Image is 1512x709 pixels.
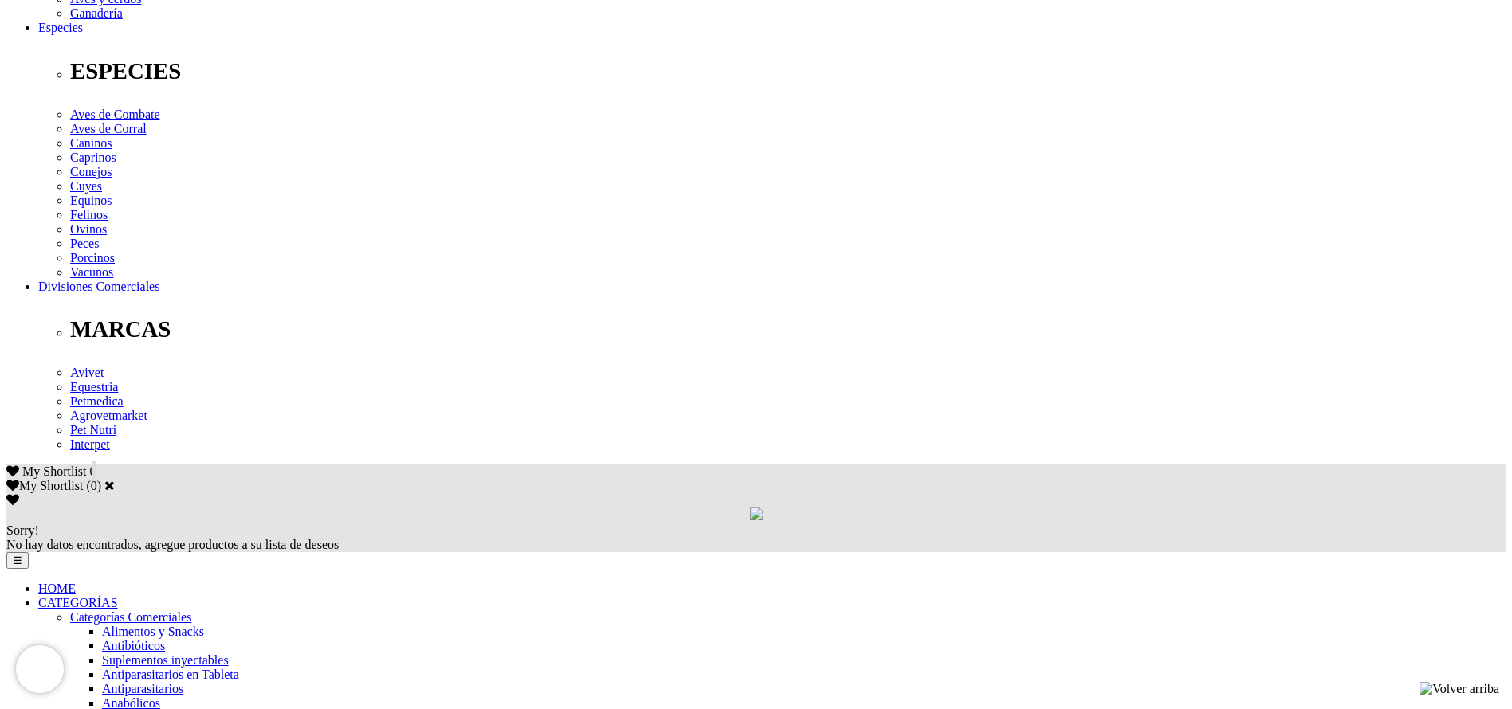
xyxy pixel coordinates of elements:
a: Categorías Comerciales [70,610,191,624]
a: Vacunos [70,265,113,279]
a: Antibióticos [102,639,165,652]
label: 0 [91,479,97,492]
a: Cerrar [104,479,115,492]
a: Agrovetmarket [70,409,147,422]
a: Pet Nutri [70,423,116,437]
a: Ganadería [70,6,123,20]
a: Peces [70,237,99,250]
a: Alimentos y Snacks [102,625,204,638]
a: Divisiones Comerciales [38,280,159,293]
a: Aves de Combate [70,108,160,121]
a: Caprinos [70,151,116,164]
a: Caninos [70,136,112,150]
a: Petmedica [70,394,124,408]
p: ESPECIES [70,58,1506,84]
span: My Shortlist [22,464,86,478]
a: Suplementos inyectables [102,653,229,667]
a: Equinos [70,194,112,207]
a: Conejos [70,165,112,178]
a: Felinos [70,208,108,221]
span: Sorry! [6,523,39,537]
a: Antiparasitarios en Tableta [102,668,239,681]
a: HOME [38,582,76,595]
a: Avivet [70,366,104,379]
span: 0 [89,464,96,478]
button: ☰ [6,552,29,569]
a: CATEGORÍAS [38,596,118,609]
img: loading.gif [750,507,763,520]
label: My Shortlist [6,479,83,492]
div: No hay datos encontrados, agregue productos a su lista de deseos [6,523,1506,552]
a: Porcinos [70,251,115,264]
a: Especies [38,21,83,34]
iframe: Brevo live chat [16,645,64,693]
a: Aves de Corral [70,122,147,135]
a: Interpet [70,437,110,451]
a: Antiparasitarios [102,682,183,695]
img: Volver arriba [1420,682,1499,696]
p: MARCAS [70,316,1506,343]
span: ( ) [86,479,101,492]
a: Cuyes [70,179,102,193]
a: Ovinos [70,222,107,236]
a: Equestria [70,380,118,394]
